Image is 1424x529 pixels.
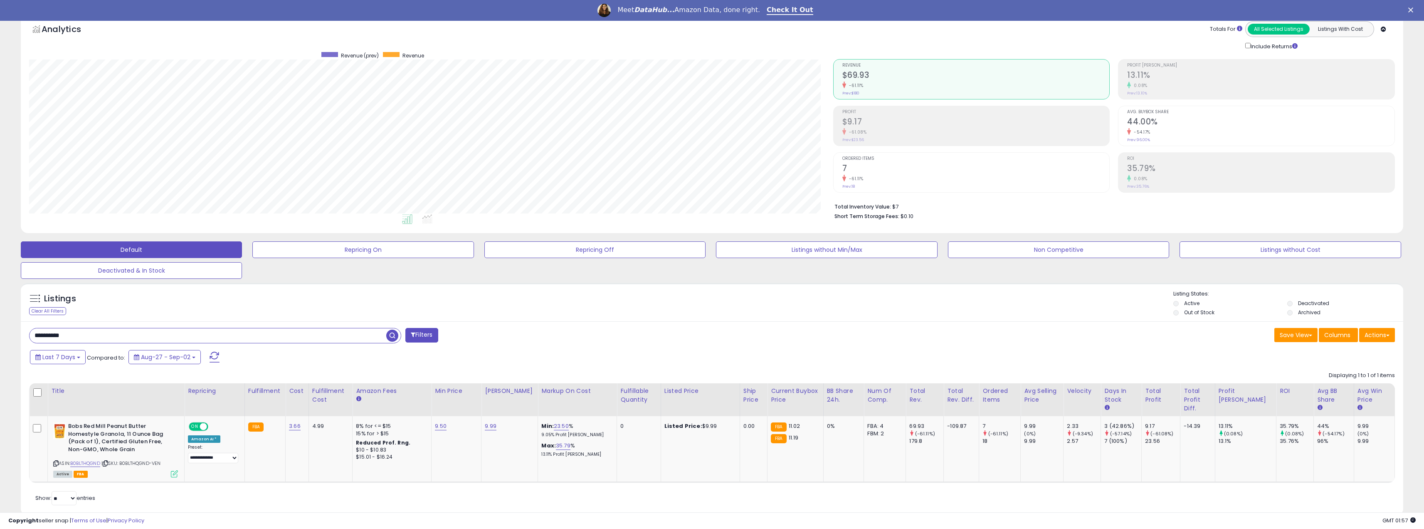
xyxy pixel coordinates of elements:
div: Total Rev. [909,387,940,404]
div: Totals For [1210,25,1242,33]
small: Prev: 96.00% [1127,137,1150,142]
div: Preset: [188,445,238,463]
div: 35.79% [1280,422,1313,430]
div: 2.33 [1067,422,1101,430]
div: Num of Comp. [867,387,902,404]
div: FBM: 2 [867,430,899,437]
li: $7 [834,201,1389,211]
small: (0.08%) [1224,430,1243,437]
div: 69.93 [909,422,943,430]
div: Repricing [188,387,241,395]
div: Current Buybox Price [771,387,819,404]
span: Profit [842,110,1110,114]
div: Meet Amazon Data, done right. [617,6,760,14]
small: (-54.17%) [1323,430,1344,437]
small: Avg Win Price. [1357,404,1362,412]
p: 13.11% Profit [PERSON_NAME] [541,452,610,457]
div: 0 [620,422,654,430]
div: Amazon AI * [188,435,220,443]
button: Listings without Min/Max [716,241,937,258]
h5: Listings [44,293,76,305]
div: [PERSON_NAME] [485,387,534,395]
small: FBA [248,422,264,432]
div: Ordered Items [982,387,1017,404]
div: 13.1% [1219,437,1276,445]
a: 3.66 [289,422,301,430]
div: Avg Selling Price [1024,387,1060,404]
div: Include Returns [1239,41,1308,51]
div: % [541,442,610,457]
div: BB Share 24h. [827,387,861,404]
div: $9.99 [664,422,733,430]
button: Filters [405,328,438,343]
div: 9.17 [1145,422,1180,430]
a: Privacy Policy [108,517,144,524]
div: Profit [PERSON_NAME] [1219,387,1273,404]
a: 9.99 [485,422,496,430]
span: $0.10 [901,212,913,220]
a: 23.50 [554,422,569,430]
div: -14.39 [1184,422,1208,430]
div: Total Profit Diff. [1184,387,1211,413]
small: Prev: 13.10% [1127,91,1147,96]
div: -109.87 [947,422,972,430]
b: Max: [541,442,556,450]
small: Prev: $180 [842,91,859,96]
div: 179.8 [909,437,943,445]
h5: Analytics [42,23,97,37]
div: 3 (42.86%) [1104,422,1141,430]
span: Revenue [402,52,424,59]
div: Amazon Fees [356,387,428,395]
small: Days In Stock. [1104,404,1109,412]
p: 9.05% Profit [PERSON_NAME] [541,432,610,438]
div: Clear All Filters [29,307,66,315]
small: -54.17% [1131,129,1150,135]
div: Fulfillable Quantity [620,387,657,404]
small: FBA [771,422,786,432]
small: -61.08% [846,129,867,135]
div: Fulfillment Cost [312,387,349,404]
a: Terms of Use [71,517,106,524]
span: Avg. Buybox Share [1127,110,1394,114]
button: Actions [1359,328,1395,342]
a: Check It Out [767,6,813,15]
div: 9.99 [1024,437,1063,445]
div: 44% [1317,422,1354,430]
span: Columns [1324,331,1350,339]
span: Revenue [842,63,1110,68]
div: Displaying 1 to 1 of 1 items [1329,372,1395,380]
span: 11.19 [789,434,799,442]
label: Deactivated [1298,300,1329,307]
b: Listed Price: [664,422,702,430]
span: Show: entries [35,494,95,502]
div: 4.99 [312,422,346,430]
div: Ship Price [743,387,764,404]
div: Avg BB Share [1317,387,1350,404]
span: Ordered Items [842,156,1110,161]
h2: 7 [842,164,1110,175]
div: Title [51,387,181,395]
span: 2025-09-11 01:57 GMT [1382,517,1416,524]
small: Prev: 35.76% [1127,184,1149,189]
small: (-61.11%) [915,430,935,437]
small: (-9.34%) [1073,430,1093,437]
div: 0.00 [743,422,761,430]
button: Listings without Cost [1180,241,1401,258]
b: Min: [541,422,554,430]
small: (-57.14%) [1110,430,1132,437]
div: Fulfillment [248,387,282,395]
div: Velocity [1067,387,1097,395]
small: Prev: $23.56 [842,137,864,142]
p: Listing States: [1173,290,1403,298]
small: 0.08% [1131,82,1148,89]
button: Aug-27 - Sep-02 [128,350,201,364]
label: Active [1184,300,1199,307]
button: Listings With Cost [1309,24,1371,35]
div: seller snap | | [8,517,144,525]
b: Short Term Storage Fees: [834,213,899,220]
div: 23.56 [1145,437,1180,445]
span: Compared to: [87,354,125,362]
div: 9.99 [1024,422,1063,430]
div: Markup on Cost [541,387,613,395]
span: ON [190,423,200,430]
